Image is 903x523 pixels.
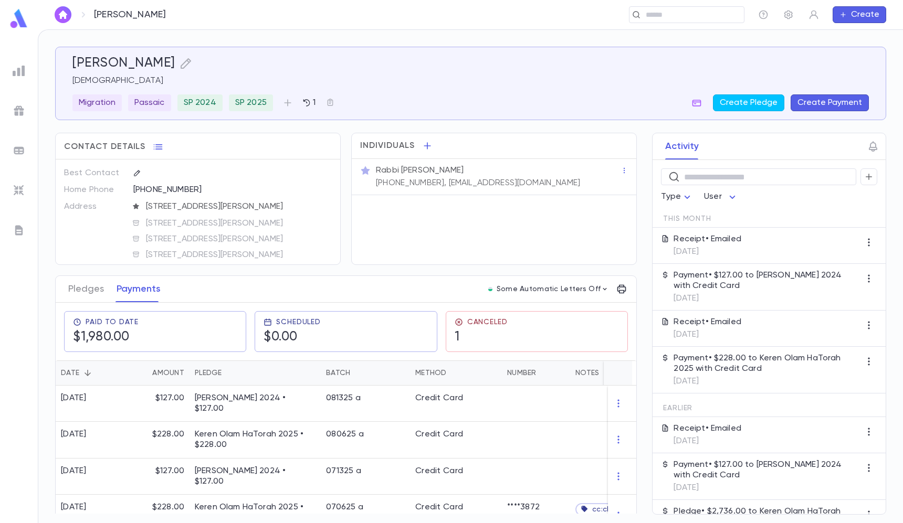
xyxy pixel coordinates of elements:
[94,9,166,20] p: [PERSON_NAME]
[674,423,741,434] p: Receipt • Emailed
[68,276,104,302] button: Pledges
[142,250,333,260] span: [STREET_ADDRESS][PERSON_NAME]
[704,187,739,207] div: User
[326,393,361,403] div: 081325 a
[674,483,860,493] p: [DATE]
[415,360,447,386] div: Method
[64,198,124,215] p: Address
[467,318,508,326] span: Canceled
[79,98,115,108] p: Migration
[155,466,184,476] p: $127.00
[73,329,139,345] h5: $1,980.00
[229,94,273,111] div: SP 2025
[663,404,692,412] span: Earlier
[791,94,869,111] button: Create Payment
[264,329,321,345] h5: $0.00
[276,318,321,326] span: Scheduled
[61,429,87,440] div: [DATE]
[326,360,350,386] div: Batch
[128,94,171,111] div: Passaic
[13,224,25,237] img: letters_grey.7941b92b52307dd3b8a917253454ce1c.svg
[674,317,741,327] p: Receipt • Emailed
[674,293,860,304] p: [DATE]
[663,215,711,223] span: This Month
[570,360,701,386] div: Notes
[134,98,164,108] p: Passaic
[117,276,161,302] button: Payments
[575,360,599,386] div: Notes
[61,502,87,513] div: [DATE]
[502,360,570,386] div: Number
[674,234,741,244] p: Receipt • Emailed
[507,360,537,386] div: Number
[592,505,628,514] span: cc:charge
[674,376,860,387] p: [DATE]
[195,466,316,487] p: [PERSON_NAME] 2024 • $127.00
[13,184,25,197] img: imports_grey.530a8a0e642e233f2baf0ef88e8c9fcb.svg
[484,282,613,296] button: Some Automatic Letters Off
[195,360,222,386] div: Pledge
[56,360,127,386] div: Date
[72,76,869,86] p: [DEMOGRAPHIC_DATA]
[415,429,463,440] div: Credit Card
[296,94,322,111] button: 1
[376,178,580,188] p: [PHONE_NUMBER], [EMAIL_ADDRESS][DOMAIN_NAME]
[674,329,741,340] p: [DATE]
[190,360,321,386] div: Pledge
[360,141,415,151] span: Individuals
[713,94,784,111] button: Create Pledge
[195,502,316,523] p: Keren Olam HaTorah 2025 • $228.00
[79,365,96,381] button: Sort
[674,247,741,257] p: [DATE]
[661,187,694,207] div: Type
[152,502,184,513] p: $228.00
[661,193,681,201] span: Type
[674,353,860,374] p: Payment • $228.00 to Keren Olam HaTorah 2025 with Credit Card
[57,10,69,19] img: home_white.a664292cf8c1dea59945f0da9f25487c.svg
[674,436,741,446] p: [DATE]
[455,329,508,345] h5: 1
[326,502,363,513] div: 070625 a
[415,393,463,403] div: Credit Card
[155,393,184,403] p: $127.00
[326,429,364,440] div: 080625 a
[235,98,267,108] p: SP 2025
[142,218,333,229] span: [STREET_ADDRESS][PERSON_NAME]
[376,165,464,176] p: Rabbi [PERSON_NAME]
[311,98,316,108] p: 1
[177,94,223,111] div: SP 2024
[8,8,29,29] img: logo
[665,133,699,159] button: Activity
[72,56,175,71] h5: [PERSON_NAME]
[127,360,190,386] div: Amount
[64,182,124,198] p: Home Phone
[72,94,122,111] div: Migration
[13,144,25,157] img: batches_grey.339ca447c9d9533ef1741baa751efc33.svg
[184,98,216,108] p: SP 2024
[415,466,463,476] div: Credit Card
[61,360,79,386] div: Date
[64,165,124,182] p: Best Contact
[497,285,601,293] p: Some Automatic Letters Off
[415,502,463,513] div: Credit Card
[326,466,361,476] div: 071325 a
[13,65,25,77] img: reports_grey.c525e4749d1bce6a11f5fe2a8de1b229.svg
[64,142,145,152] span: Contact Details
[195,429,316,450] p: Keren Olam HaTorah 2025 • $228.00
[704,193,722,201] span: User
[61,466,87,476] div: [DATE]
[142,234,333,244] span: [STREET_ADDRESS][PERSON_NAME]
[674,270,860,291] p: Payment • $127.00 to [PERSON_NAME] 2024 with Credit Card
[410,360,502,386] div: Method
[833,6,886,23] button: Create
[61,393,87,403] div: [DATE]
[152,429,184,440] p: $228.00
[142,201,333,212] span: [STREET_ADDRESS][PERSON_NAME]
[86,318,139,326] span: Paid To Date
[13,104,25,117] img: campaigns_grey.99e729a5f7ee94e3726e6486bddda8f1.svg
[321,360,410,386] div: Batch
[195,393,316,414] p: [PERSON_NAME] 2024 • $127.00
[152,360,184,386] div: Amount
[133,182,332,197] div: [PHONE_NUMBER]
[674,460,860,481] p: Payment • $127.00 to [PERSON_NAME] 2024 with Credit Card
